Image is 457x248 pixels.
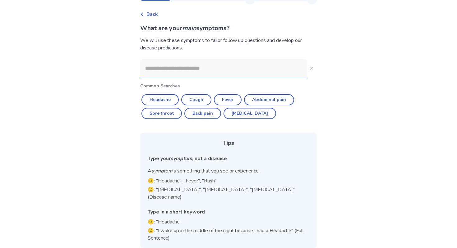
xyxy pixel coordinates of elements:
i: main [182,24,196,32]
div: Tips [148,139,309,147]
button: Back pain [184,108,221,119]
p: 🙂: "Headache" [148,218,309,226]
button: Sore throat [141,108,182,119]
p: What are your symptoms? [140,24,317,33]
button: Cough [181,94,211,105]
button: Abdominal pain [244,94,294,105]
input: Close [140,59,307,78]
p: 🙂: "Headache", "Fever", "Rash" [148,177,309,185]
i: symptom [151,168,173,174]
div: We will use these symptoms to tailor follow up questions and develop our disease predictions. [140,37,317,52]
button: Fever [214,94,242,105]
div: Type in a short keyword [148,208,309,216]
p: A is something that you see or experience. [148,167,309,175]
button: Close [307,63,317,73]
span: Back [146,11,158,18]
i: symptom [171,155,192,162]
p: 🙁: "[MEDICAL_DATA]", "[MEDICAL_DATA]", "[MEDICAL_DATA]" (Disease name) [148,186,309,201]
div: Type your , not a disease [148,155,309,162]
p: Common Searches [140,83,317,89]
button: [MEDICAL_DATA] [224,108,276,119]
button: Headache [141,94,179,105]
p: 🙁: "I woke up in the middle of the night because I had a Headache" (Full Sentence) [148,227,309,242]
